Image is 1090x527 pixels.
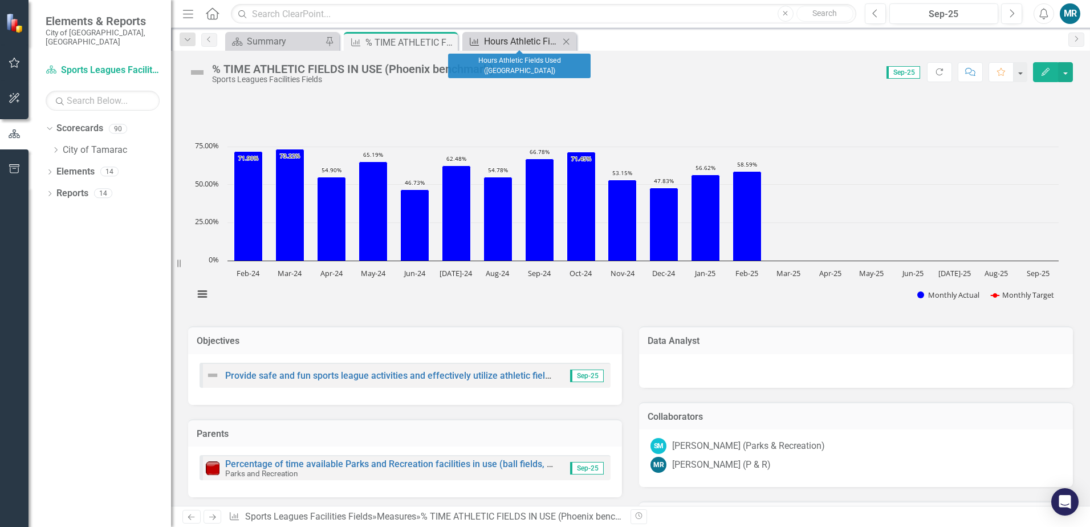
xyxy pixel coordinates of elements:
path: Dec-24, 47.82928624. Monthly Actual. [650,188,678,261]
path: May-24, 65.19480519. Monthly Actual. [359,162,388,261]
text: 56.62% [696,164,715,172]
text: 54.90% [322,166,341,174]
div: MR [650,457,666,473]
div: % TIME ATHLETIC FIELDS IN USE (Phoenix benchmark) [421,511,644,522]
text: 62.48% [446,155,466,163]
div: Sep-25 [893,7,994,21]
path: Mar-24, 73.21541377. Monthly Actual. [276,149,304,261]
div: 90 [109,124,127,133]
h3: Parents [197,429,613,439]
text: 53.15% [612,169,632,177]
path: Nov-24, 53.145917. Monthly Actual. [608,180,637,261]
div: Chart. Highcharts interactive chart. [188,141,1073,312]
path: Feb-25, 58.59375. Monthly Actual. [733,172,762,261]
div: [PERSON_NAME] (P & R) [672,459,771,472]
text: Apr-24 [320,268,343,278]
text: Mar-24 [278,268,302,278]
div: 14 [100,167,119,177]
svg: Interactive chart [188,141,1064,312]
text: 75.00% [195,140,219,151]
img: Not Defined [206,368,219,382]
a: Elements [56,165,95,179]
path: Oct-24, 71.4511041. Monthly Actual. [567,152,596,261]
a: City of Tamarac [63,144,171,157]
button: Show Monthly Actual [917,290,979,300]
small: City of [GEOGRAPHIC_DATA], [GEOGRAPHIC_DATA] [46,28,160,47]
h3: Data Analyst [648,336,1064,346]
text: Jun-25 [901,268,924,278]
button: Show Monthly Target [991,290,1054,300]
text: Sep-25 [1027,268,1050,278]
text: Dec-24 [652,268,676,278]
a: Sports Leagues Facilities Fields [245,511,372,522]
text: 0% [209,254,219,265]
text: Jan-25 [694,268,715,278]
span: Sep-25 [570,370,604,382]
a: Sports Leagues Facilities Fields [46,64,160,77]
div: % TIME ATHLETIC FIELDS IN USE (Phoenix benchmark) [365,35,455,50]
path: Sep-24, 66.78230703. Monthly Actual. [526,159,554,261]
text: 71.45% [571,155,591,163]
text: 54.78% [488,166,508,174]
input: Search Below... [46,91,160,111]
path: Jul-24, 62.48294679. Monthly Actual. [442,166,471,261]
path: Jun-24, 46.73178062. Monthly Actual. [401,190,429,261]
text: 65.19% [363,151,383,159]
text: 25.00% [195,216,219,226]
span: Search [812,9,837,18]
a: Reports [56,187,88,200]
path: Apr-24, 54.89556136. Monthly Actual. [318,177,346,261]
div: » » [229,510,622,524]
span: Elements & Reports [46,14,160,28]
button: Sep-25 [889,3,998,24]
text: Apr-25 [819,268,841,278]
div: Hours Athletic Fields Used ([GEOGRAPHIC_DATA]) [484,34,559,48]
button: MR [1060,3,1080,24]
text: Nov-24 [611,268,635,278]
span: Sep-25 [886,66,920,79]
input: Search ClearPoint... [231,4,856,24]
text: Mar-25 [776,268,800,278]
path: Feb-24, 71.90082645. Monthly Actual. [234,152,263,261]
text: 73.22% [280,152,300,160]
button: View chart menu, Chart [194,286,210,302]
small: Parks and Recreation [225,469,298,478]
text: Aug-25 [985,268,1008,278]
span: Sep-25 [570,462,604,475]
text: 50.00% [195,179,219,189]
div: 14 [94,189,112,198]
img: Below target [206,461,219,475]
path: Aug-24, 54.78325859. Monthly Actual. [484,177,513,261]
a: Measures [377,511,416,522]
div: [PERSON_NAME] (Parks & Recreation) [672,440,825,453]
div: % TIME ATHLETIC FIELDS IN USE (Phoenix benchmark) [212,63,494,75]
text: [DATE]-25 [938,268,971,278]
div: Sports Leagues Facilities Fields [212,75,494,84]
h3: Collaborators [648,412,1064,422]
text: Feb-25 [735,268,758,278]
text: 47.83% [654,177,674,185]
a: Percentage of time available Parks and Recreation facilities in use (ball fields, meeting rooms, ... [225,459,676,469]
div: Hours Athletic Fields Used ([GEOGRAPHIC_DATA]) [448,54,591,78]
text: [DATE]-24 [440,268,473,278]
img: Not Defined [188,63,206,82]
g: Monthly Actual, series 1 of 2. Bar series with 20 bars. [234,147,1039,261]
div: Summary [247,34,322,48]
text: 58.59% [737,160,757,168]
h3: Objectives [197,336,613,346]
button: Search [796,6,853,22]
path: Jan-25, 56.61971831. Monthly Actual. [692,175,720,261]
div: Open Intercom Messenger [1051,488,1079,516]
a: Hours Athletic Fields Used ([GEOGRAPHIC_DATA]) [465,34,559,48]
text: Sep-24 [528,268,551,278]
text: May-25 [859,268,884,278]
text: 71.90% [238,154,258,162]
text: 66.78% [530,148,550,156]
text: Oct-24 [570,268,592,278]
text: Feb-24 [237,268,260,278]
text: Aug-24 [486,268,510,278]
text: May-24 [361,268,386,278]
a: Scorecards [56,122,103,135]
text: Jun-24 [403,268,426,278]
